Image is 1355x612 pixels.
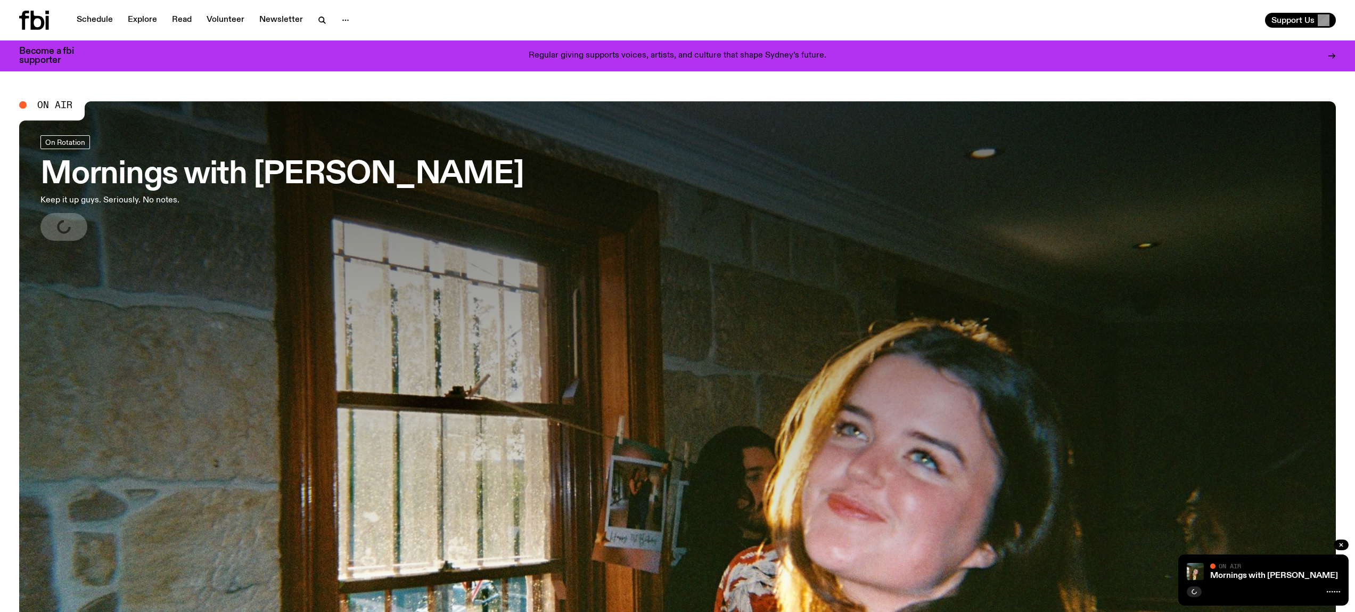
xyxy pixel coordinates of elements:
span: On Air [1219,562,1241,569]
a: Volunteer [200,13,251,28]
a: Mornings with [PERSON_NAME]Keep it up guys. Seriously. No notes. [40,135,524,241]
span: On Air [37,100,72,110]
p: Keep it up guys. Seriously. No notes. [40,194,313,207]
a: On Rotation [40,135,90,149]
a: Mornings with [PERSON_NAME] [1210,572,1338,580]
button: Support Us [1265,13,1336,28]
a: Schedule [70,13,119,28]
a: Explore [121,13,163,28]
h3: Become a fbi supporter [19,47,87,65]
a: Read [166,13,198,28]
span: Support Us [1271,15,1315,25]
p: Regular giving supports voices, artists, and culture that shape Sydney’s future. [529,51,826,61]
h3: Mornings with [PERSON_NAME] [40,160,524,190]
span: On Rotation [45,138,85,146]
a: Newsletter [253,13,309,28]
img: Freya smiles coyly as she poses for the image. [1187,563,1204,580]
